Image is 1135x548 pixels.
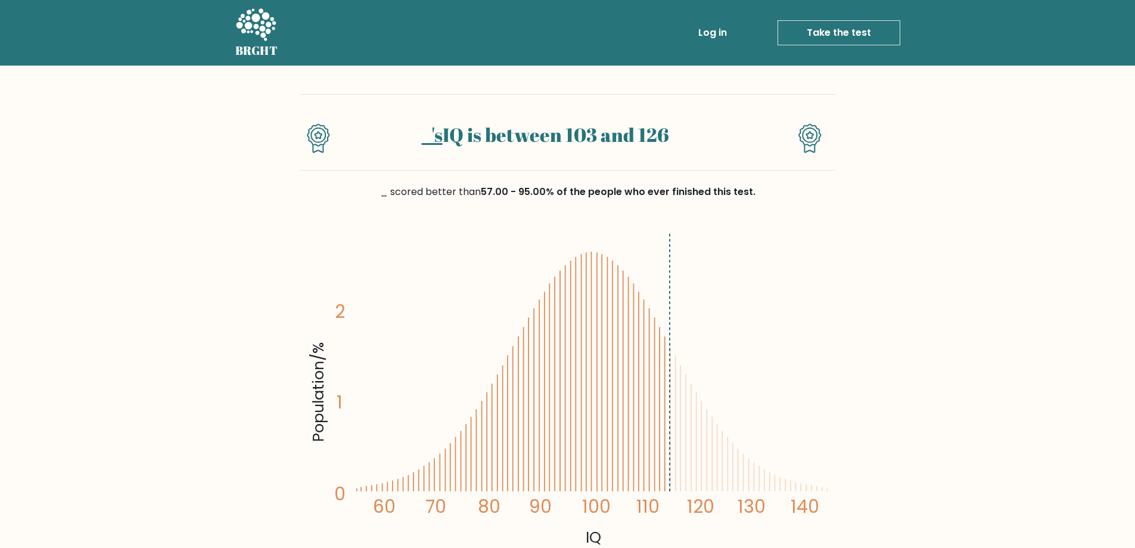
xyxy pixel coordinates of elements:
[300,185,836,199] div: _ scored better than
[791,494,819,519] tspan: 140
[235,44,278,58] h5: BRGHT
[481,185,755,199] span: 57.00 - 95.00% of the people who ever finished this test.
[738,494,766,519] tspan: 130
[334,482,346,506] tspan: 0
[477,494,500,519] tspan: 80
[337,390,343,414] tspan: 1
[778,20,900,45] a: Take the test
[694,21,732,45] a: Log in
[425,494,446,519] tspan: 70
[636,494,659,519] tspan: 110
[586,527,601,548] tspan: IQ
[335,300,345,324] tspan: 2
[351,123,739,146] h1: IQ is between 103 and 126
[582,494,610,519] tspan: 100
[372,494,395,519] tspan: 60
[686,494,714,519] tspan: 120
[235,5,278,61] a: BRGHT
[529,494,552,519] tspan: 90
[307,342,329,442] tspan: Population/%
[422,122,443,147] a: _'s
